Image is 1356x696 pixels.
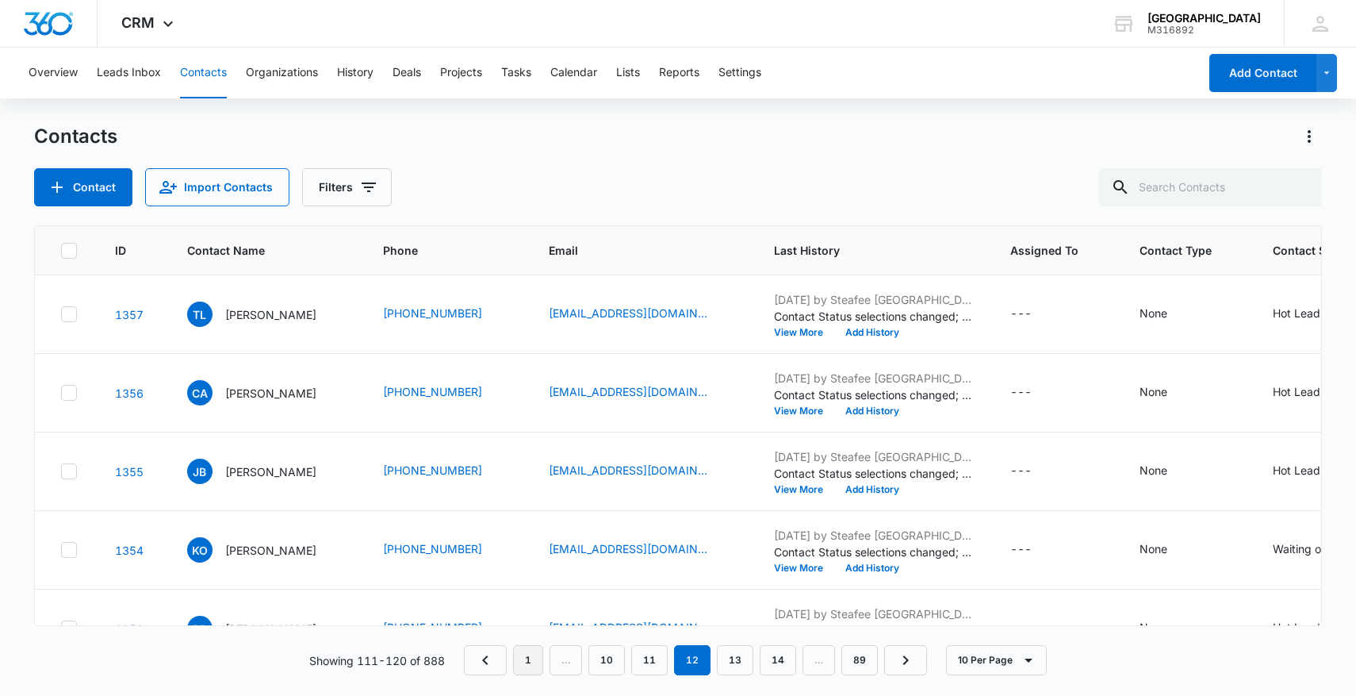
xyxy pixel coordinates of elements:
[774,242,949,259] span: Last History
[616,48,640,98] button: Lists
[1273,383,1326,400] div: Hot Leads
[1147,12,1261,25] div: account name
[383,619,511,638] div: Phone - +19514427816 - Select to Edit Field
[1273,619,1354,638] div: Contact Status - Hot Leads - Select to Edit Field
[549,540,736,559] div: Email - keiliaortiz16@gmail.com - Select to Edit Field
[383,540,511,559] div: Phone - +19512406130 - Select to Edit Field
[841,645,878,675] a: Page 89
[1140,305,1196,324] div: Contact Type - None - Select to Edit Field
[774,544,972,560] p: Contact Status selections changed; None was removed and Waiting on Forms was added.
[1209,54,1316,92] button: Add Contact
[774,291,972,308] p: [DATE] by Steafee [GEOGRAPHIC_DATA]
[187,459,213,484] span: JB
[549,540,707,557] a: [EMAIL_ADDRESS][DOMAIN_NAME]
[1010,383,1060,402] div: Assigned To - - Select to Edit Field
[1010,305,1060,324] div: Assigned To - - Select to Edit Field
[1010,619,1032,638] div: ---
[115,465,144,479] a: Navigate to contact details page for Jennifer B
[1140,619,1196,638] div: Contact Type - None - Select to Edit Field
[1273,305,1354,324] div: Contact Status - Hot Leads - Select to Edit Field
[187,302,213,327] span: TL
[549,619,736,638] div: Email - bet7rodriguez@yahoo.com - Select to Edit Field
[29,48,78,98] button: Overview
[383,305,511,324] div: Phone - +15124708523 - Select to Edit Field
[834,485,910,494] button: Add History
[1273,305,1326,321] div: Hot Leads
[834,328,910,337] button: Add History
[1140,242,1212,259] span: Contact Type
[1140,383,1196,402] div: Contact Type - None - Select to Edit Field
[225,542,316,559] p: [PERSON_NAME]
[884,645,927,675] a: Next Page
[383,383,482,400] a: [PHONE_NUMBER]
[246,48,318,98] button: Organizations
[383,305,482,321] a: [PHONE_NUMBER]
[774,527,972,544] p: [DATE] by Steafee [GEOGRAPHIC_DATA]
[1273,619,1326,636] div: Hot Leads
[1010,383,1032,402] div: ---
[1140,462,1167,479] div: None
[187,537,345,563] div: Contact Name - Keilia Ortiz - Select to Edit Field
[393,48,421,98] button: Deals
[115,544,144,557] a: Navigate to contact details page for Keilia Ortiz
[674,645,711,675] em: 12
[180,48,227,98] button: Contacts
[1273,383,1354,402] div: Contact Status - Hot Leads - Select to Edit Field
[225,621,316,637] p: [PERSON_NAME]
[1140,305,1167,321] div: None
[1010,462,1032,481] div: ---
[115,308,144,321] a: Navigate to contact details page for Tracey Lafountaine
[187,380,213,406] span: CA
[1140,462,1196,481] div: Contact Type - None - Select to Edit Field
[464,645,507,675] a: Previous Page
[1147,25,1261,36] div: account id
[834,406,910,416] button: Add History
[1010,540,1060,559] div: Assigned To - - Select to Edit Field
[34,125,117,148] h1: Contacts
[34,168,132,206] button: Add Contact
[774,622,972,639] p: Contact Status selections changed; None was removed and Hot Leads was added.
[145,168,289,206] button: Import Contacts
[383,619,482,636] a: [PHONE_NUMBER]
[549,383,736,402] div: Email - christiejoines@gmail.com - Select to Edit Field
[1140,383,1167,400] div: None
[774,406,834,416] button: View More
[1010,619,1060,638] div: Assigned To - - Select to Edit Field
[588,645,625,675] a: Page 10
[549,462,736,481] div: Email - baldwingirls24@gmail.com - Select to Edit Field
[1140,540,1196,559] div: Contact Type - None - Select to Edit Field
[187,537,213,563] span: KO
[121,14,155,31] span: CRM
[225,306,316,323] p: [PERSON_NAME]
[1010,305,1032,324] div: ---
[760,645,796,675] a: Page 14
[774,328,834,337] button: View More
[549,305,707,321] a: [EMAIL_ADDRESS][DOMAIN_NAME]
[383,242,488,259] span: Phone
[774,465,972,482] p: Contact Status selections changed; None was removed and Hot Leads was added.
[549,462,707,479] a: [EMAIL_ADDRESS][DOMAIN_NAME]
[383,383,511,402] div: Phone - +19099179375 - Select to Edit Field
[549,305,736,324] div: Email - Jtlafountaine@gmail.com - Select to Edit Field
[1273,462,1326,479] div: Hot Leads
[187,459,345,484] div: Contact Name - Jennifer B - Select to Edit Field
[549,383,707,400] a: [EMAIL_ADDRESS][DOMAIN_NAME]
[1098,168,1322,206] input: Search Contacts
[774,448,972,465] p: [DATE] by Steafee [GEOGRAPHIC_DATA]
[464,645,927,675] nav: Pagination
[115,386,144,400] a: Navigate to contact details page for Christie Ann
[1010,540,1032,559] div: ---
[549,242,713,259] span: Email
[187,616,213,641] span: BR
[225,463,316,480] p: [PERSON_NAME]
[1140,619,1167,636] div: None
[187,242,322,259] span: Contact Name
[97,48,161,98] button: Leads Inbox
[774,606,972,622] p: [DATE] by Steafee [GEOGRAPHIC_DATA]
[774,386,972,403] p: Contact Status selections changed; None was removed and Hot Leads was added.
[225,385,316,402] p: [PERSON_NAME]
[774,370,972,386] p: [DATE] by Steafee [GEOGRAPHIC_DATA]
[383,540,482,557] a: [PHONE_NUMBER]
[501,48,531,98] button: Tasks
[1010,242,1078,259] span: Assigned To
